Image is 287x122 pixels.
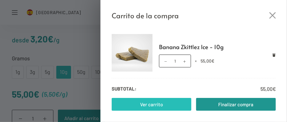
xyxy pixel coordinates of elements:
[272,53,276,57] a: Eliminar Banana Zkittlez Ice - 10g del carrito
[196,98,276,111] a: Finalizar compra
[273,86,276,92] span: €
[195,58,197,64] span: ×
[211,58,214,64] span: €
[201,58,214,64] bdi: 55,00
[112,10,179,21] span: Carrito de la compra
[112,98,191,111] a: Ver carrito
[269,12,276,19] button: Cerrar el cajón del carrito
[159,55,191,67] input: Cantidad de productos
[159,42,276,52] a: Banana Zkittlez Ice - 10g
[260,86,276,92] bdi: 55,00
[112,85,136,93] strong: Subtotal:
